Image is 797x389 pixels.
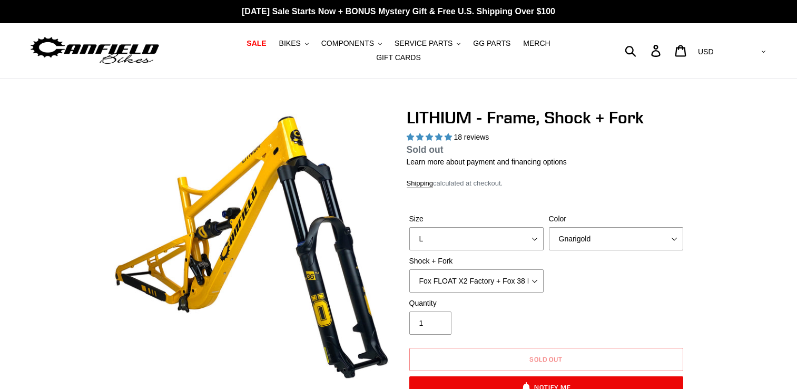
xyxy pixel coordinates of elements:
[376,53,421,62] span: GIFT CARDS
[407,133,454,141] span: 5.00 stars
[407,179,434,188] a: Shipping
[409,298,544,309] label: Quantity
[473,39,510,48] span: GG PARTS
[549,213,683,225] label: Color
[468,36,516,51] a: GG PARTS
[389,36,466,51] button: SERVICE PARTS
[371,51,426,65] a: GIFT CARDS
[523,39,550,48] span: MERCH
[529,355,563,363] span: Sold out
[407,144,444,155] span: Sold out
[247,39,266,48] span: SALE
[407,108,686,128] h1: LITHIUM - Frame, Shock + Fork
[321,39,374,48] span: COMPONENTS
[631,39,657,62] input: Search
[279,39,301,48] span: BIKES
[395,39,452,48] span: SERVICE PARTS
[316,36,387,51] button: COMPONENTS
[409,348,683,371] button: Sold out
[274,36,314,51] button: BIKES
[409,213,544,225] label: Size
[241,36,271,51] a: SALE
[518,36,555,51] a: MERCH
[407,158,567,166] a: Learn more about payment and financing options
[407,178,686,189] div: calculated at checkout.
[409,256,544,267] label: Shock + Fork
[454,133,489,141] span: 18 reviews
[29,34,161,67] img: Canfield Bikes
